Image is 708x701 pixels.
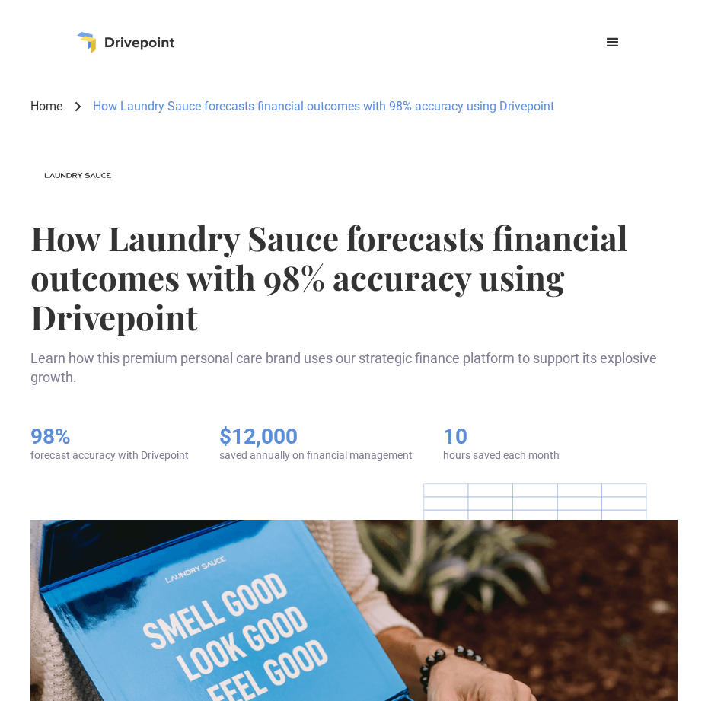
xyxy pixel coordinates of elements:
h5: 10 [443,424,560,450]
div: How Laundry Sauce forecasts financial outcomes with 98% accuracy using Drivepoint [93,98,554,115]
div: forecast accuracy with Drivepoint [30,449,189,462]
h5: $12,000 [219,424,413,450]
a: Home [30,98,62,115]
a: home [77,32,174,53]
div: menu [595,24,631,61]
h5: 98% [30,424,189,450]
p: Learn how this premium personal care brand uses our strategic finance platform to support its exp... [30,349,678,387]
h1: How Laundry Sauce forecasts financial outcomes with 98% accuracy using Drivepoint [30,218,678,336]
div: hours saved each month [443,449,560,462]
div: saved annually on financial management [219,449,413,462]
